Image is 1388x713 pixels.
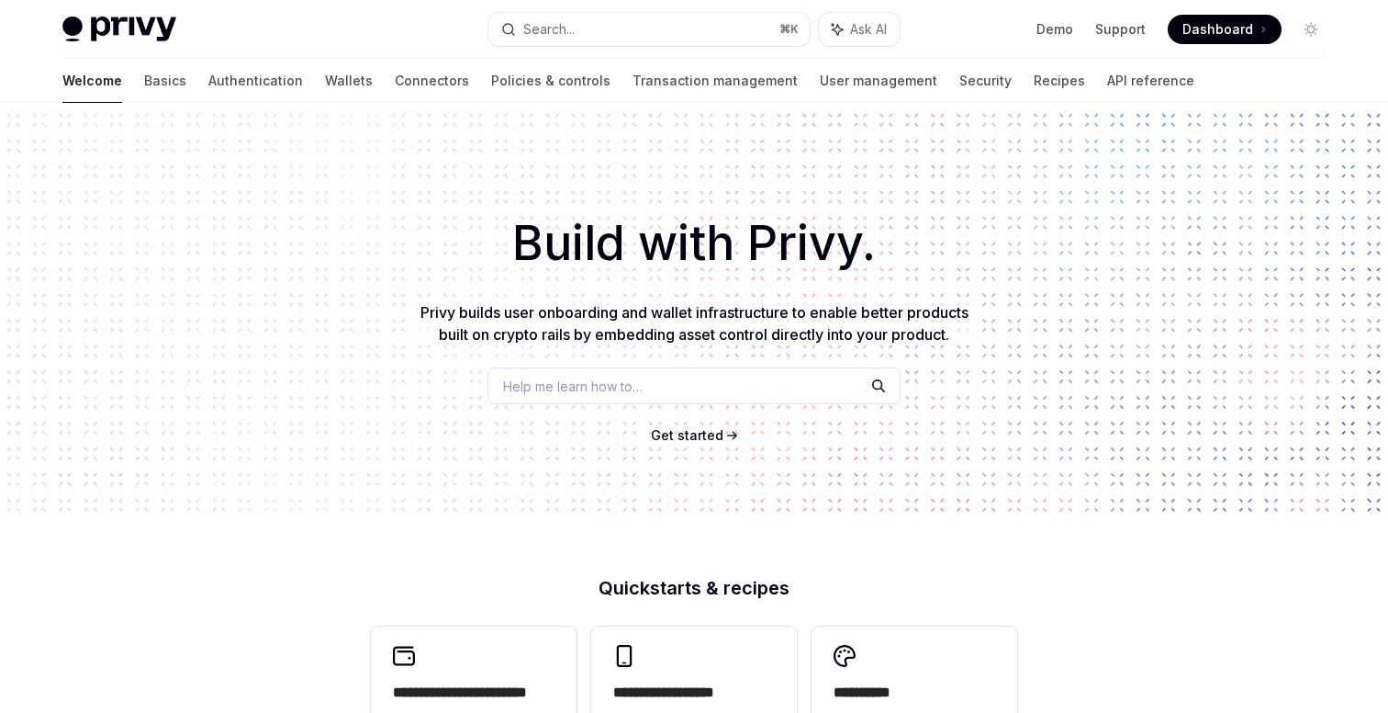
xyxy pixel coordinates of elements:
a: Dashboard [1168,15,1282,44]
button: Ask AI [819,13,900,46]
a: API reference [1107,59,1194,103]
a: Connectors [395,59,469,103]
a: Transaction management [632,59,798,103]
a: Security [959,59,1012,103]
a: Basics [144,59,186,103]
a: User management [820,59,937,103]
a: Demo [1036,20,1073,39]
span: Dashboard [1182,20,1253,39]
div: Search... [523,18,575,40]
span: Privy builds user onboarding and wallet infrastructure to enable better products built on crypto ... [420,303,968,344]
a: Welcome [62,59,122,103]
h2: Quickstarts & recipes [371,579,1017,597]
a: Policies & controls [491,59,610,103]
button: Search...⌘K [488,13,810,46]
span: Get started [651,427,723,443]
img: light logo [62,17,176,42]
span: ⌘ K [779,22,799,37]
button: Toggle dark mode [1296,15,1326,44]
a: Authentication [208,59,303,103]
span: Ask AI [850,20,887,39]
a: Wallets [325,59,373,103]
span: Help me learn how to… [503,377,643,396]
h1: Build with Privy. [29,208,1359,279]
a: Recipes [1034,59,1085,103]
a: Get started [651,426,723,445]
a: Support [1095,20,1146,39]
